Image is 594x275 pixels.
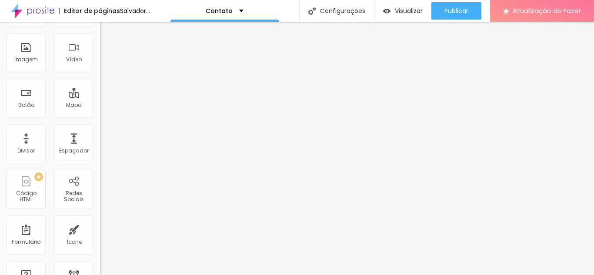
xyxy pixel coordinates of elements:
[16,189,37,203] font: Código HTML
[59,147,89,154] font: Espaçador
[66,56,82,63] font: Vídeo
[513,6,581,15] font: Atualização do Fazer
[383,7,390,15] img: view-1.svg
[14,56,38,63] font: Imagem
[320,7,365,15] font: Configurações
[64,7,120,15] font: Editor de páginas
[206,7,233,15] font: Contato
[395,7,423,15] font: Visualizar
[431,2,481,20] button: Publicar
[64,189,84,203] font: Redes Sociais
[308,7,316,15] img: Ícone
[66,101,82,109] font: Mapa
[67,238,82,245] font: Ícone
[444,7,468,15] font: Publicar
[17,147,35,154] font: Divisor
[18,101,34,109] font: Botão
[100,22,594,275] iframe: Editor
[12,238,40,245] font: Formulário
[374,2,431,20] button: Visualizar
[120,7,150,15] font: Salvador...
